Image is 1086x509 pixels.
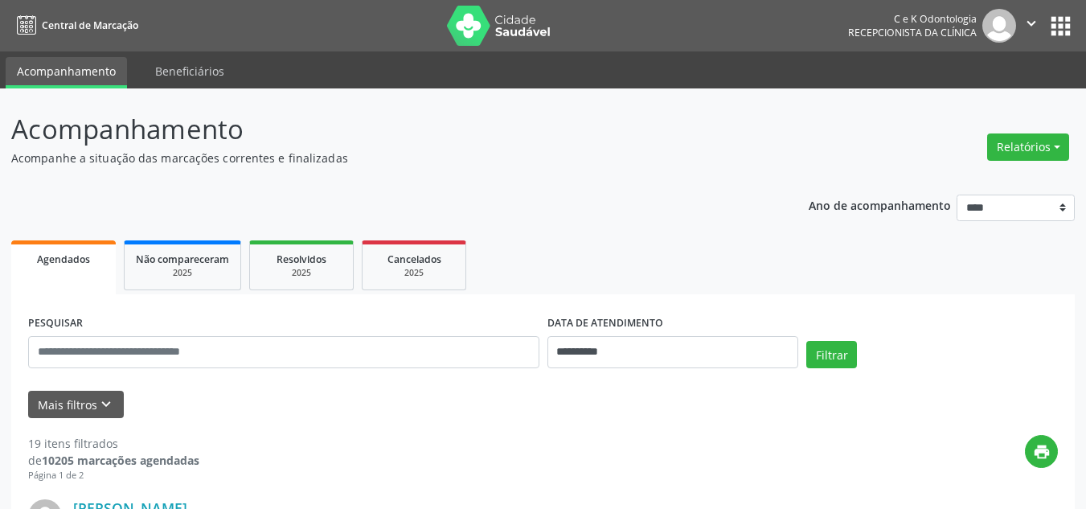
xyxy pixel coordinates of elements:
[6,57,127,88] a: Acompanhamento
[261,267,342,279] div: 2025
[97,396,115,413] i: keyboard_arrow_down
[1016,9,1047,43] button: 
[1047,12,1075,40] button: apps
[144,57,236,85] a: Beneficiários
[11,109,756,150] p: Acompanhamento
[42,18,138,32] span: Central de Marcação
[374,267,454,279] div: 2025
[28,469,199,482] div: Página 1 de 2
[1022,14,1040,32] i: 
[809,195,951,215] p: Ano de acompanhamento
[136,267,229,279] div: 2025
[806,341,857,368] button: Filtrar
[11,12,138,39] a: Central de Marcação
[28,391,124,419] button: Mais filtroskeyboard_arrow_down
[987,133,1069,161] button: Relatórios
[277,252,326,266] span: Resolvidos
[1025,435,1058,468] button: print
[547,311,663,336] label: DATA DE ATENDIMENTO
[28,435,199,452] div: 19 itens filtrados
[136,252,229,266] span: Não compareceram
[387,252,441,266] span: Cancelados
[1033,443,1051,461] i: print
[848,12,977,26] div: C e K Odontologia
[28,452,199,469] div: de
[11,150,756,166] p: Acompanhe a situação das marcações correntes e finalizadas
[42,453,199,468] strong: 10205 marcações agendadas
[982,9,1016,43] img: img
[848,26,977,39] span: Recepcionista da clínica
[28,311,83,336] label: PESQUISAR
[37,252,90,266] span: Agendados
